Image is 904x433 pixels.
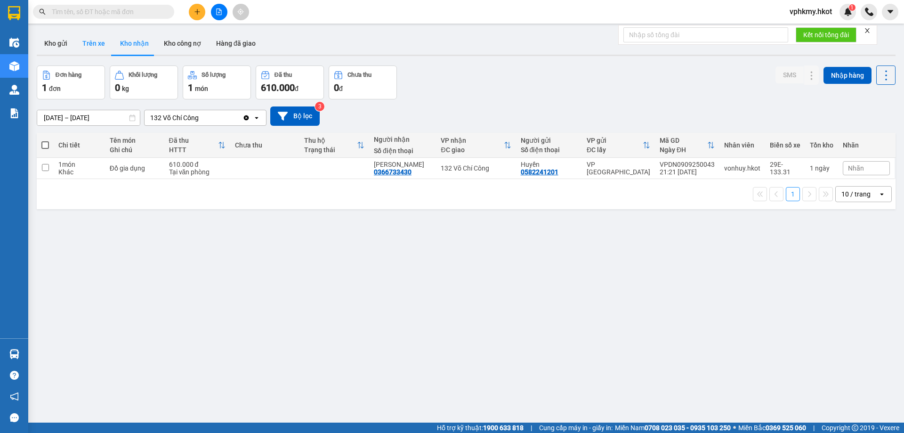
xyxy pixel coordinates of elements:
div: vonhuy.hkot [724,164,760,172]
div: Đức Thuận [374,161,431,168]
strong: 0369 525 060 [766,424,806,432]
th: Toggle SortBy [299,133,369,158]
input: Tìm tên, số ĐT hoặc mã đơn [52,7,163,17]
input: Select a date range. [37,110,140,125]
div: 132 Võ Chí Công [150,113,199,123]
span: question-circle [10,371,19,380]
span: plus [194,8,201,15]
div: Chưa thu [235,141,295,149]
button: Kết nối tổng đài [796,27,856,42]
button: Khối lượng0kg [110,65,178,99]
div: VP nhận [441,137,503,144]
img: warehouse-icon [9,85,19,95]
div: Người nhận [374,136,431,143]
span: Miền Nam [615,423,731,433]
button: Số lượng1món [183,65,251,99]
span: đ [295,85,299,92]
div: Mã GD [660,137,707,144]
span: 0 [115,82,120,93]
span: search [39,8,46,15]
img: warehouse-icon [9,349,19,359]
button: Kho gửi [37,32,75,55]
button: plus [189,4,205,20]
div: HTTT [169,146,218,154]
button: Bộ lọc [270,106,320,126]
button: file-add [211,4,227,20]
button: Trên xe [75,32,113,55]
div: Chưa thu [347,72,371,78]
sup: 3 [315,102,324,111]
div: 0366733430 [374,168,412,176]
div: Đồ gia dụng [110,164,160,172]
span: notification [10,392,19,401]
strong: 0708 023 035 - 0935 103 250 [645,424,731,432]
div: Chi tiết [58,141,100,149]
span: đơn [49,85,61,92]
span: 610.000 [261,82,295,93]
div: Số điện thoại [521,146,577,154]
span: 0 [334,82,339,93]
span: đ [339,85,343,92]
button: caret-down [882,4,898,20]
div: 132 Võ Chí Công [441,164,511,172]
span: ⚪️ [733,426,736,430]
div: 1 món [58,161,100,168]
span: copyright [852,425,858,431]
div: Biển số xe [770,141,800,149]
strong: 1900 633 818 [483,424,524,432]
img: logo-vxr [8,6,20,20]
th: Toggle SortBy [582,133,655,158]
span: 1 [188,82,193,93]
img: warehouse-icon [9,61,19,71]
div: Nhân viên [724,141,760,149]
div: 610.000 đ [169,161,226,168]
span: Miền Bắc [738,423,806,433]
span: aim [237,8,244,15]
img: icon-new-feature [844,8,852,16]
div: ĐC lấy [587,146,643,154]
span: caret-down [886,8,895,16]
div: VP [GEOGRAPHIC_DATA] [587,161,650,176]
button: Hàng đã giao [209,32,263,55]
span: ngày [815,164,830,172]
input: Selected 132 Võ Chí Công. [200,113,201,123]
div: VPDN0909250043 [660,161,715,168]
button: aim [233,4,249,20]
span: vphkmy.hkot [782,6,839,17]
th: Toggle SortBy [655,133,719,158]
button: Đơn hàng1đơn [37,65,105,99]
button: Nhập hàng [823,67,872,84]
div: 10 / trang [841,189,871,199]
span: 1 [850,4,854,11]
button: SMS [775,66,804,83]
div: Số lượng [202,72,226,78]
span: close [864,27,871,34]
input: Nhập số tổng đài [623,27,788,42]
div: Người gửi [521,137,577,144]
span: | [531,423,532,433]
span: 1 [42,82,47,93]
div: Khác [58,168,100,176]
div: 21:21 [DATE] [660,168,715,176]
div: Huyền [521,161,577,168]
button: Đã thu610.000đ [256,65,324,99]
span: Cung cấp máy in - giấy in: [539,423,613,433]
svg: open [878,190,886,198]
div: Đơn hàng [56,72,81,78]
div: Số điện thoại [374,147,431,155]
div: Nhãn [843,141,890,149]
button: Kho nhận [113,32,156,55]
img: phone-icon [865,8,873,16]
div: Đã thu [274,72,292,78]
span: món [195,85,208,92]
div: Tại văn phòng [169,168,226,176]
span: kg [122,85,129,92]
div: Thu hộ [304,137,357,144]
div: Tồn kho [810,141,833,149]
div: 1 [810,164,833,172]
span: message [10,413,19,422]
div: Đã thu [169,137,218,144]
div: 29E-133.31 [770,161,800,176]
div: Tên món [110,137,160,144]
th: Toggle SortBy [436,133,516,158]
